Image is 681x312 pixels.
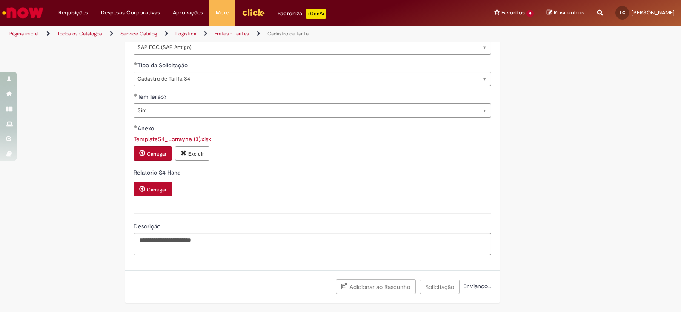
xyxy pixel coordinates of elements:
span: Favoritos [501,9,525,17]
p: +GenAi [306,9,326,19]
ul: Trilhas de página [6,26,448,42]
img: ServiceNow [1,4,45,21]
span: 4 [526,10,534,17]
span: Rascunhos [554,9,584,17]
a: Download de TemplateS4_Lorrayne (3).xlsx [134,135,211,143]
button: Carregar anexo de Anexo Required [134,146,172,161]
button: Carregar anexo de Relatório S4 Hana [134,182,172,196]
div: Padroniza [278,9,326,19]
span: Despesas Corporativas [101,9,160,17]
span: Tipo da Solicitação [137,61,189,69]
small: Excluir [188,150,204,157]
span: Obrigatório Preenchido [134,125,137,128]
a: Todos os Catálogos [57,30,102,37]
textarea: Descrição [134,233,491,256]
small: Carregar [147,150,166,157]
a: Fretes - Tarifas [215,30,249,37]
span: Enviando... [461,282,491,290]
span: More [216,9,229,17]
a: Página inicial [9,30,39,37]
a: Logistica [175,30,196,37]
span: Sim [137,104,474,117]
span: Relatório S4 Hana [134,169,182,176]
span: Tem leilão? [137,93,168,101]
span: Anexo [137,124,156,132]
a: Cadastro de tarifa [267,30,309,37]
span: Cadastro de Tarifa S4 [137,72,474,86]
span: Obrigatório Preenchido [134,62,137,65]
span: LC [620,10,625,15]
button: Excluir anexo TemplateS4_Lorrayne (3).xlsx [175,146,209,161]
img: click_logo_yellow_360x200.png [242,6,265,19]
span: SAP ECC (SAP Antigo) [137,40,474,54]
span: Requisições [58,9,88,17]
a: Service Catalog [120,30,157,37]
span: Obrigatório Preenchido [134,93,137,97]
span: Descrição [134,222,162,230]
span: [PERSON_NAME] [632,9,675,16]
a: Rascunhos [547,9,584,17]
small: Carregar [147,186,166,193]
span: Aprovações [173,9,203,17]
